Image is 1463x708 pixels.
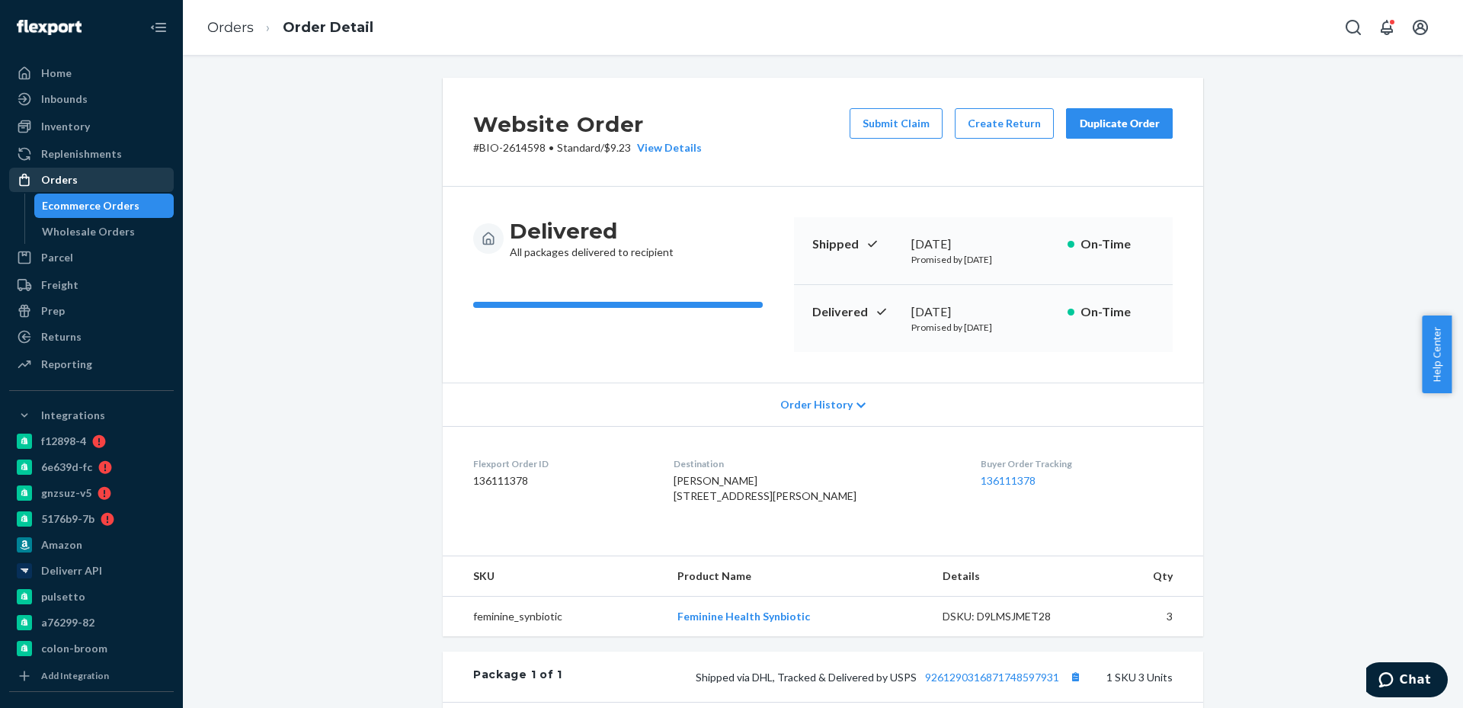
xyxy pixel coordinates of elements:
th: Qty [1098,556,1203,597]
a: Inventory [9,114,174,139]
div: colon-broom [41,641,107,656]
a: f12898-4 [9,429,174,453]
button: Help Center [1422,316,1452,393]
div: [DATE] [911,235,1055,253]
div: pulsetto [41,589,85,604]
a: Prep [9,299,174,323]
div: Integrations [41,408,105,423]
a: 136111378 [981,474,1036,487]
span: • [549,141,554,154]
button: Integrations [9,403,174,428]
span: [PERSON_NAME] [STREET_ADDRESS][PERSON_NAME] [674,474,856,502]
button: Open Search Box [1338,12,1369,43]
div: DSKU: D9LMSJMET28 [943,609,1086,624]
div: Orders [41,172,78,187]
div: Deliverr API [41,563,102,578]
p: On-Time [1080,235,1154,253]
h3: Delivered [510,217,674,245]
span: Shipped via DHL, Tracked & Delivered by USPS [696,671,1085,684]
dt: Destination [674,457,957,470]
a: 5176b9-7b [9,507,174,531]
button: Copy tracking number [1065,667,1085,687]
div: Package 1 of 1 [473,667,562,687]
div: Home [41,66,72,81]
iframe: Opens a widget where you can chat to one of our agents [1366,662,1448,700]
p: On-Time [1080,303,1154,321]
div: Duplicate Order [1079,116,1160,131]
a: Amazon [9,533,174,557]
button: Duplicate Order [1066,108,1173,139]
div: Amazon [41,537,82,553]
div: a76299-82 [41,615,94,630]
div: Add Integration [41,669,109,682]
th: Details [930,556,1098,597]
td: feminine_synbiotic [443,597,665,637]
a: Inbounds [9,87,174,111]
p: Delivered [812,303,899,321]
div: Returns [41,329,82,344]
div: Inbounds [41,91,88,107]
a: a76299-82 [9,610,174,635]
span: Standard [557,141,600,154]
div: Ecommerce Orders [42,198,139,213]
a: 6e639d-fc [9,455,174,479]
div: Reporting [41,357,92,372]
div: 1 SKU 3 Units [562,667,1173,687]
button: View Details [631,140,702,155]
th: SKU [443,556,665,597]
a: Order Detail [283,19,373,36]
button: Open notifications [1372,12,1402,43]
div: Inventory [41,119,90,134]
div: Wholesale Orders [42,224,135,239]
a: Parcel [9,245,174,270]
a: Replenishments [9,142,174,166]
a: Orders [207,19,254,36]
p: # BIO-2614598 / $9.23 [473,140,702,155]
dd: 136111378 [473,473,649,489]
div: Replenishments [41,146,122,162]
a: gnzsuz-v5 [9,481,174,505]
div: gnzsuz-v5 [41,485,91,501]
p: Promised by [DATE] [911,253,1055,266]
a: colon-broom [9,636,174,661]
button: Create Return [955,108,1054,139]
img: Flexport logo [17,20,82,35]
a: Freight [9,273,174,297]
div: 6e639d-fc [41,460,92,475]
ol: breadcrumbs [195,5,386,50]
a: 9261290316871748597931 [925,671,1059,684]
button: Open account menu [1405,12,1436,43]
td: 3 [1098,597,1203,637]
div: All packages delivered to recipient [510,217,674,260]
dt: Buyer Order Tracking [981,457,1173,470]
h2: Website Order [473,108,702,140]
th: Product Name [665,556,930,597]
div: Parcel [41,250,73,265]
a: Returns [9,325,174,349]
a: Deliverr API [9,559,174,583]
div: f12898-4 [41,434,86,449]
a: Reporting [9,352,174,376]
p: Shipped [812,235,899,253]
span: Order History [780,397,853,412]
a: Wholesale Orders [34,219,174,244]
dt: Flexport Order ID [473,457,649,470]
div: [DATE] [911,303,1055,321]
a: pulsetto [9,585,174,609]
div: Prep [41,303,65,319]
div: 5176b9-7b [41,511,94,527]
p: Promised by [DATE] [911,321,1055,334]
button: Close Navigation [143,12,174,43]
button: Submit Claim [850,108,943,139]
div: Freight [41,277,78,293]
a: Ecommerce Orders [34,194,174,218]
a: Feminine Health Synbiotic [677,610,810,623]
a: Orders [9,168,174,192]
a: Add Integration [9,667,174,685]
a: Home [9,61,174,85]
